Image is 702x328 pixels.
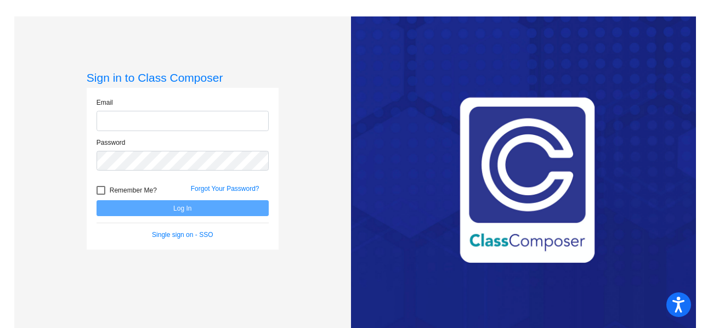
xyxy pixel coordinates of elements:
h3: Sign in to Class Composer [87,71,279,84]
label: Password [97,138,126,148]
a: Forgot Your Password? [191,185,259,193]
a: Single sign on - SSO [152,231,213,239]
button: Log In [97,200,269,216]
span: Remember Me? [110,184,157,197]
label: Email [97,98,113,108]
